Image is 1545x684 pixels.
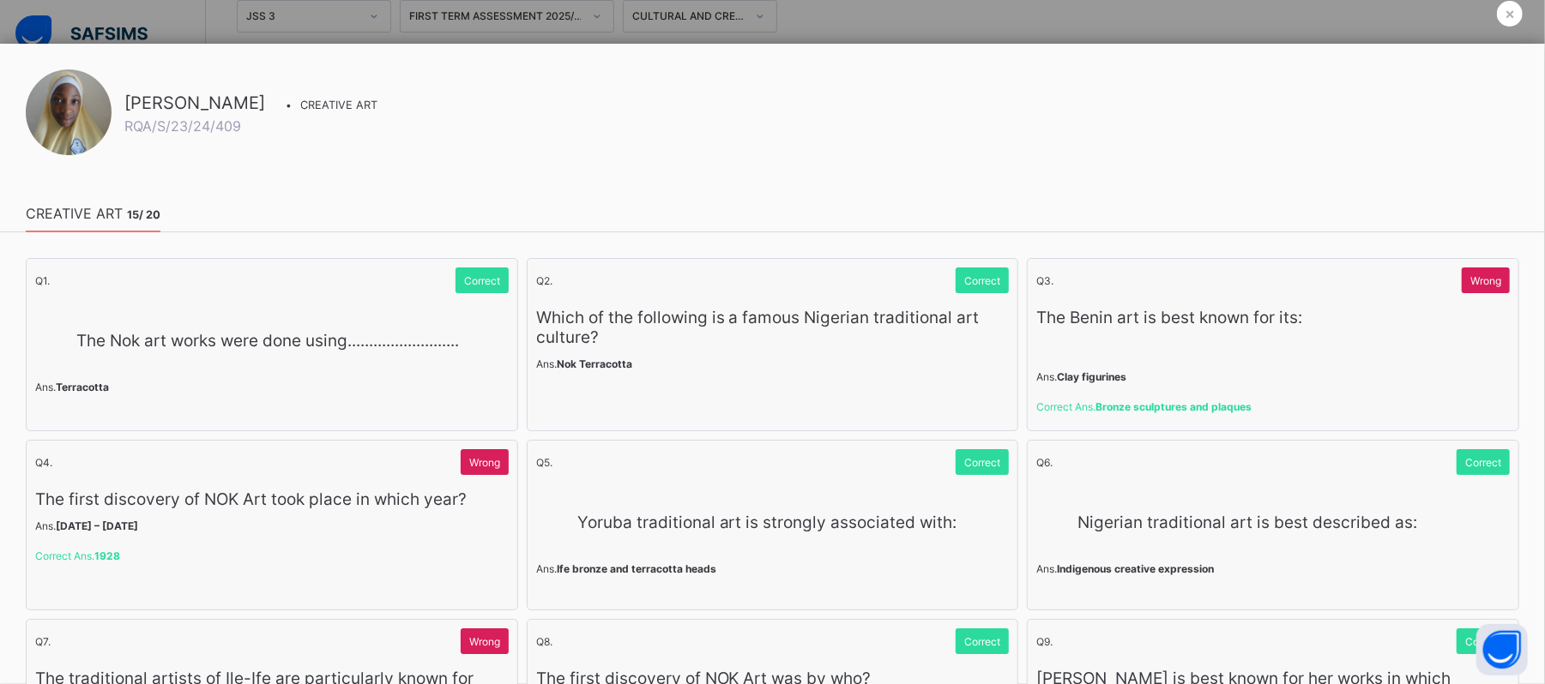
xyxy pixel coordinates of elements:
[1036,562,1214,575] span: Ans.
[124,93,386,113] div: •
[1095,400,1252,413] b: Bronze sculptures and plaques
[1465,635,1501,648] span: Correct
[1476,624,1528,675] button: Open asap
[124,93,265,113] span: [PERSON_NAME]
[536,456,552,469] span: Q 5 .
[1036,370,1126,383] span: Ans.
[26,205,160,232] span: CREATIVE ART
[469,635,500,648] span: Wrong
[1470,274,1501,287] span: Wrong
[124,117,241,135] span: RQA/S/23/24/409
[536,308,980,347] span: Which of the following is a famous Nigerian traditional art culture?
[1057,370,1126,383] b: Clay figurines
[536,308,1010,347] p: ​ ​
[1465,456,1501,469] span: Correct
[536,274,552,287] span: Q 2 .
[35,489,509,509] p: ​ ​
[1077,513,1417,532] span: Nigerian traditional art is best described as:
[1036,308,1302,327] span: The Benin art is best known for its:
[1036,400,1252,413] span: Correct Ans.
[35,456,52,469] span: Q 4 .
[1057,562,1214,575] b: Indigenous creative expression
[464,274,500,287] span: Correct
[94,549,120,562] b: 1928
[35,549,120,562] span: Correct Ans.
[1036,308,1510,360] p: ​ ​
[577,513,957,532] span: Yoruba traditional art is strongly associated with:
[536,357,632,370] span: Ans.
[964,456,1000,469] span: Correct
[56,519,138,532] b: [DATE] – [DATE]
[1036,274,1053,287] span: Q 3 .
[557,562,716,575] b: Ife bronze and terracotta heads
[1505,4,1515,22] span: ×
[35,381,109,393] span: Ans.
[300,99,377,111] span: CREATIVE ART
[127,208,160,221] b: 15 / 20
[536,635,552,648] span: Q 8 .
[35,635,51,648] span: Q 7 .
[1036,456,1053,469] span: Q 6 .
[35,519,138,532] span: Ans.
[35,274,50,287] span: Q 1 .
[469,456,500,469] span: Wrong
[56,381,109,393] b: Terracotta
[557,357,632,370] b: Nok Terracotta
[536,562,716,575] span: Ans.
[964,635,1000,648] span: Correct
[964,274,1000,287] span: Correct
[1036,635,1053,648] span: Q 9 .
[35,489,467,509] span: The first discovery of NOK Art took place in which year?
[76,331,459,351] span: The Nok art works were done using..........................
